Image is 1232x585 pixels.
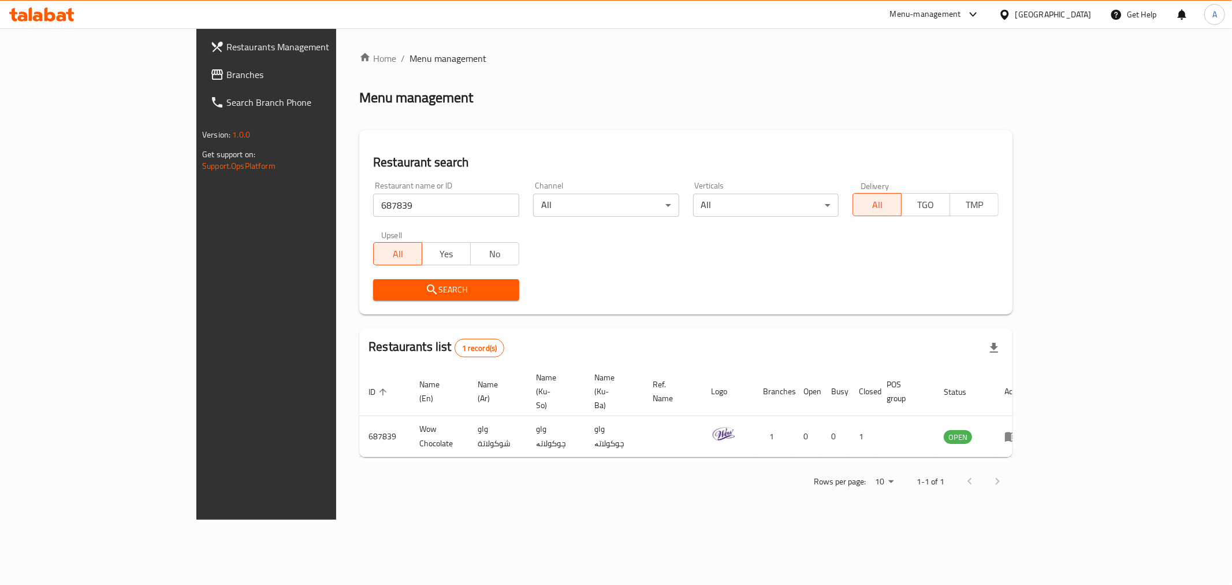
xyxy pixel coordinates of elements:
span: TMP [955,197,994,213]
span: Name (Ar) [478,377,513,405]
div: All [533,194,679,217]
td: 0 [822,416,850,457]
a: Branches [201,61,402,88]
th: Logo [702,367,754,416]
span: TGO [906,197,946,213]
p: 1-1 of 1 [917,475,944,489]
td: واو شوكولاتة [468,416,527,457]
span: Yes [427,246,466,262]
div: Rows per page: [870,473,898,491]
span: Branches [226,68,393,82]
td: واو چوکولاتە [585,416,643,457]
th: Action [995,367,1035,416]
table: enhanced table [359,367,1035,457]
span: No [475,246,515,262]
span: A [1212,8,1217,21]
span: Name (En) [419,377,455,405]
div: Total records count [455,339,505,357]
button: Search [373,279,519,301]
button: All [373,242,422,265]
th: Closed [850,367,877,416]
span: Ref. Name [653,377,688,405]
span: Version: [202,127,230,142]
span: All [378,246,418,262]
a: Support.OpsPlatform [202,158,276,173]
button: TMP [950,193,999,216]
span: Status [944,385,981,399]
input: Search for restaurant name or ID.. [373,194,519,217]
h2: Restaurant search [373,154,999,171]
div: Export file [980,334,1008,362]
th: Busy [822,367,850,416]
span: Name (Ku-Ba) [594,371,630,412]
li: / [401,51,405,65]
span: ID [369,385,390,399]
td: 1 [850,416,877,457]
div: [GEOGRAPHIC_DATA] [1015,8,1092,21]
span: Name (Ku-So) [536,371,571,412]
th: Branches [754,367,794,416]
h2: Menu management [359,88,473,107]
label: Delivery [861,182,889,190]
button: No [470,242,519,265]
span: 1.0.0 [232,127,250,142]
td: واو چوکولاتە [527,416,585,457]
span: Menu management [410,51,486,65]
th: Open [794,367,822,416]
span: Restaurants Management [226,40,393,54]
h2: Restaurants list [369,338,504,357]
a: Search Branch Phone [201,88,402,116]
td: 0 [794,416,822,457]
span: Search [382,283,510,297]
td: Wow Chocolate [410,416,468,457]
label: Upsell [381,231,403,239]
span: Get support on: [202,147,255,162]
p: Rows per page: [814,475,866,489]
div: All [693,194,839,217]
span: 1 record(s) [455,343,504,354]
span: All [858,197,897,213]
button: Yes [422,242,471,265]
div: Menu [1004,430,1026,443]
img: Wow Chocolate [711,420,740,449]
td: 1 [754,416,794,457]
div: Menu-management [890,8,961,21]
button: All [853,193,902,216]
button: TGO [901,193,950,216]
span: POS group [887,377,921,405]
span: OPEN [944,431,972,444]
nav: breadcrumb [359,51,1013,65]
span: Search Branch Phone [226,95,393,109]
a: Restaurants Management [201,33,402,61]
